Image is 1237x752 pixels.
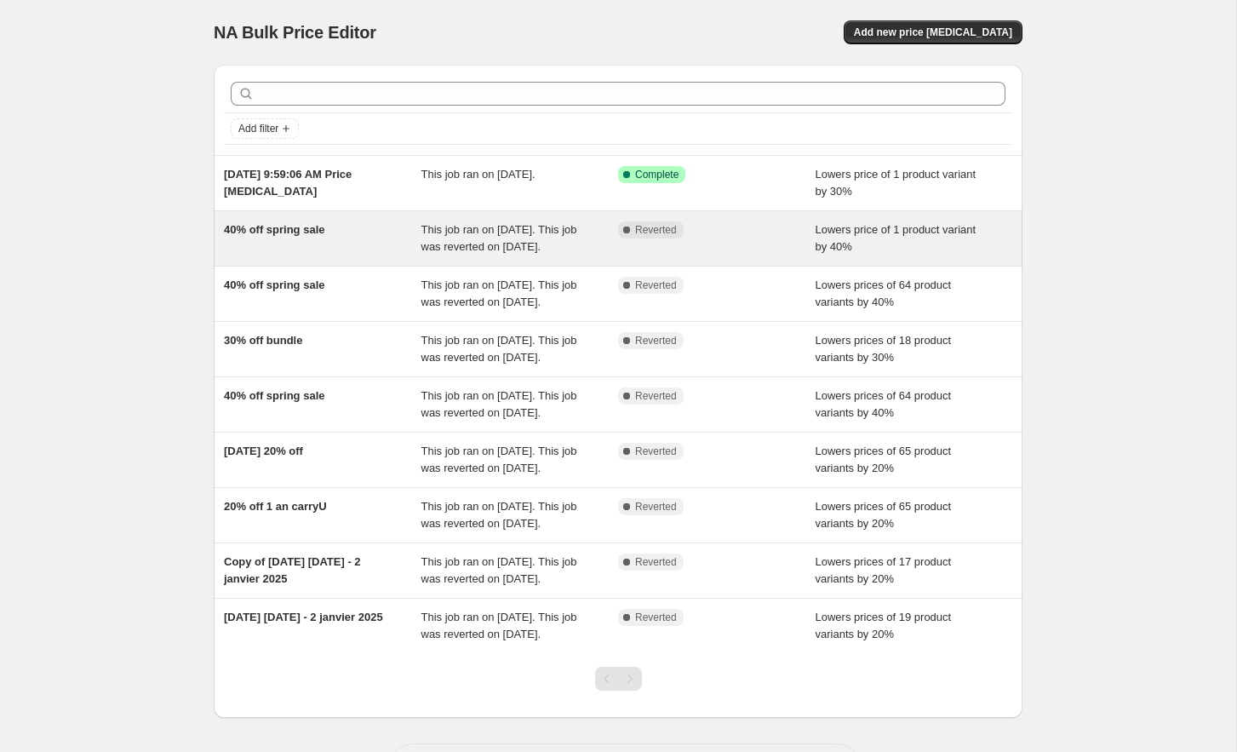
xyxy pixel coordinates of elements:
span: Lowers prices of 65 product variants by 20% [816,445,952,474]
span: Reverted [635,445,677,458]
nav: Pagination [595,667,642,691]
span: Copy of [DATE] [DATE] - 2 janvier 2025 [224,555,361,585]
span: Reverted [635,334,677,347]
span: This job ran on [DATE]. This job was reverted on [DATE]. [421,445,577,474]
button: Add new price [MEDICAL_DATA] [844,20,1022,44]
span: This job ran on [DATE]. This job was reverted on [DATE]. [421,555,577,585]
span: Reverted [635,611,677,624]
span: Lowers price of 1 product variant by 40% [816,223,976,253]
button: Add filter [231,118,299,139]
span: Lowers prices of 17 product variants by 20% [816,555,952,585]
span: [DATE] 9:59:06 AM Price [MEDICAL_DATA] [224,168,352,198]
span: [DATE] 20% off [224,445,303,457]
span: [DATE] [DATE] - 2 janvier 2025 [224,611,383,623]
span: 40% off spring sale [224,389,324,402]
span: 20% off 1 an carryU [224,500,327,513]
span: Lowers prices of 19 product variants by 20% [816,611,952,640]
span: Lowers price of 1 product variant by 30% [816,168,976,198]
span: 40% off spring sale [224,278,324,291]
span: NA Bulk Price Editor [214,23,376,42]
span: This job ran on [DATE]. This job was reverted on [DATE]. [421,389,577,419]
span: Reverted [635,389,677,403]
span: 30% off bundle [224,334,302,347]
span: Complete [635,168,679,181]
span: Add new price [MEDICAL_DATA] [854,26,1012,39]
span: Reverted [635,500,677,514]
span: 40% off spring sale [224,223,324,236]
span: This job ran on [DATE]. This job was reverted on [DATE]. [421,278,577,308]
span: Lowers prices of 65 product variants by 20% [816,500,952,530]
span: Add filter [238,122,278,135]
span: This job ran on [DATE]. This job was reverted on [DATE]. [421,611,577,640]
span: This job ran on [DATE]. This job was reverted on [DATE]. [421,334,577,364]
span: Lowers prices of 64 product variants by 40% [816,389,952,419]
span: This job ran on [DATE]. [421,168,535,181]
span: This job ran on [DATE]. This job was reverted on [DATE]. [421,500,577,530]
span: This job ran on [DATE]. This job was reverted on [DATE]. [421,223,577,253]
span: Reverted [635,555,677,569]
span: Reverted [635,223,677,237]
span: Reverted [635,278,677,292]
span: Lowers prices of 18 product variants by 30% [816,334,952,364]
span: Lowers prices of 64 product variants by 40% [816,278,952,308]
